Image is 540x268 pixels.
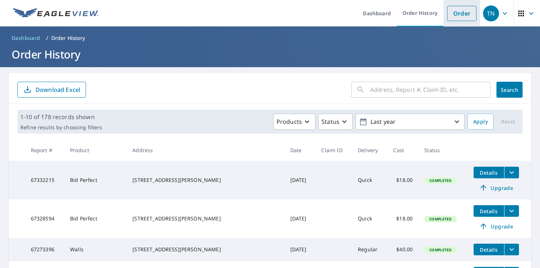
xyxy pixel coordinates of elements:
th: Status [418,139,468,161]
button: Products [273,114,315,130]
img: EV Logo [13,8,99,19]
td: Quick [352,199,387,238]
button: Last year [356,114,465,130]
p: Download Excel [36,86,80,94]
td: [DATE] [285,238,316,261]
p: Refine results by choosing filters [20,124,102,131]
p: 1-10 of 178 records shown [20,113,102,121]
nav: breadcrumb [9,32,531,44]
td: $18.00 [387,199,418,238]
td: Bid Perfect [64,161,127,199]
span: Search [502,86,517,93]
span: Completed [425,216,456,222]
button: filesDropdownBtn-67273396 [504,244,519,255]
li: / [46,34,48,42]
a: Order [447,6,476,21]
td: Regular [352,238,387,261]
p: Order History [51,34,85,42]
button: Status [318,114,353,130]
h1: Order History [9,47,531,62]
p: Status [322,117,339,126]
th: Delivery [352,139,387,161]
td: Quick [352,161,387,199]
span: Details [478,246,500,253]
div: TN [483,5,499,21]
td: 67332215 [25,161,64,199]
td: Bid Perfect [64,199,127,238]
span: Dashboard [12,34,40,42]
td: [DATE] [285,199,316,238]
button: filesDropdownBtn-67328594 [504,205,519,217]
td: $18.00 [387,161,418,199]
p: Products [277,117,302,126]
span: Completed [425,247,456,252]
button: Apply [467,114,494,130]
td: $40.00 [387,238,418,261]
span: Completed [425,178,456,183]
button: detailsBtn-67332215 [474,167,504,178]
td: 67273396 [25,238,64,261]
button: detailsBtn-67273396 [474,244,504,255]
th: Report # [25,139,64,161]
th: Address [127,139,284,161]
button: Download Excel [17,82,86,98]
input: Address, Report #, Claim ID, etc. [370,80,491,100]
td: Walls [64,238,127,261]
a: Upgrade [474,182,519,194]
span: Upgrade [478,222,515,231]
span: Details [478,208,500,215]
button: filesDropdownBtn-67332215 [504,167,519,178]
th: Date [285,139,316,161]
td: 67328594 [25,199,64,238]
span: Upgrade [478,183,515,192]
a: Upgrade [474,220,519,232]
p: Last year [368,115,453,128]
div: [STREET_ADDRESS][PERSON_NAME] [132,246,278,253]
span: Apply [473,117,488,126]
th: Cost [387,139,418,161]
th: Claim ID [315,139,352,161]
button: detailsBtn-67328594 [474,205,504,217]
a: Dashboard [9,32,43,44]
td: [DATE] [285,161,316,199]
span: Details [478,169,500,176]
div: [STREET_ADDRESS][PERSON_NAME] [132,215,278,222]
div: [STREET_ADDRESS][PERSON_NAME] [132,176,278,184]
th: Product [64,139,127,161]
button: Search [496,82,523,98]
